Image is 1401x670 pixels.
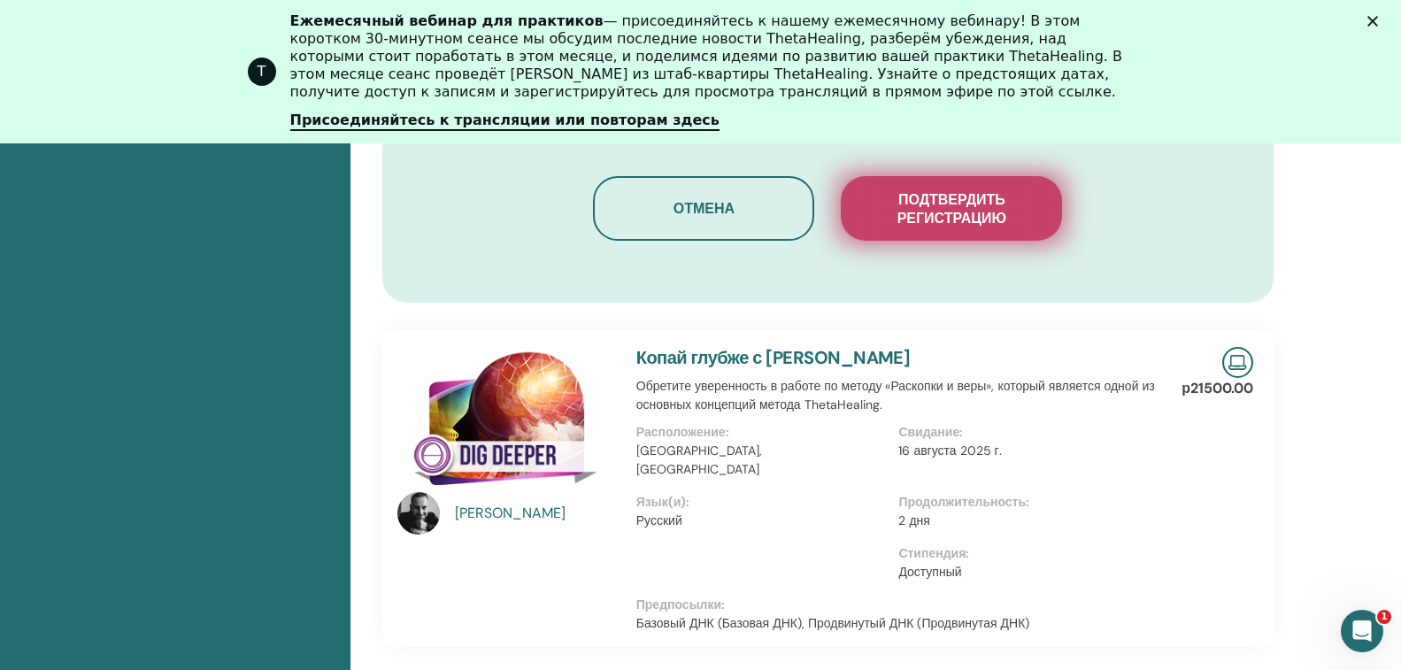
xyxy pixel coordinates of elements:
[290,112,720,128] font: Присоединяйтесь к трансляции или повторам здесь
[1222,347,1253,378] img: Онлайн-семинар в прямом эфире
[1381,611,1388,622] font: 1
[898,443,1001,458] font: 16 августа 2025 г.
[636,494,690,510] font: Язык(и):
[290,12,604,29] font: Ежемесячный вебинар для практиков
[258,63,266,80] font: Т
[898,512,929,528] font: 2 дня
[397,492,440,535] img: default.jpg
[455,503,619,524] a: [PERSON_NAME]
[898,564,961,580] font: Доступный
[898,494,1029,510] font: Продолжительность:
[636,615,1030,631] font: Базовый ДНК (Базовая ДНК), Продвинутый ДНК (Продвинутая ДНК)
[248,58,276,86] div: Изображение профиля для ThetaHealing
[593,176,814,241] button: Отмена
[636,512,682,528] font: Русский
[1182,379,1253,397] font: р21500.00
[636,443,762,477] font: [GEOGRAPHIC_DATA], [GEOGRAPHIC_DATA]
[397,347,615,498] img: Копать глубже
[455,504,566,522] font: [PERSON_NAME]
[898,545,969,561] font: Стипендия:
[636,378,1155,412] font: Обретите уверенность в работе по методу «Раскопки и веры», который является одной из основных кон...
[290,112,720,131] a: Присоединяйтесь к трансляции или повторам здесь
[636,424,729,440] font: Расположение:
[674,199,735,218] font: Отмена
[290,12,1123,100] font: — присоединяйтесь к нашему ежемесячному вебинару! В этом коротком 30-минутном сеансе мы обсудим п...
[897,190,1006,227] font: Подтвердить регистрацию
[898,424,963,440] font: Свидание:
[841,176,1062,241] button: Подтвердить регистрацию
[636,346,911,369] a: Копай глубже с [PERSON_NAME]
[1367,16,1385,27] div: Закрывать
[636,597,725,612] font: Предпосылки:
[1341,610,1383,652] iframe: Интерком-чат в режиме реального времени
